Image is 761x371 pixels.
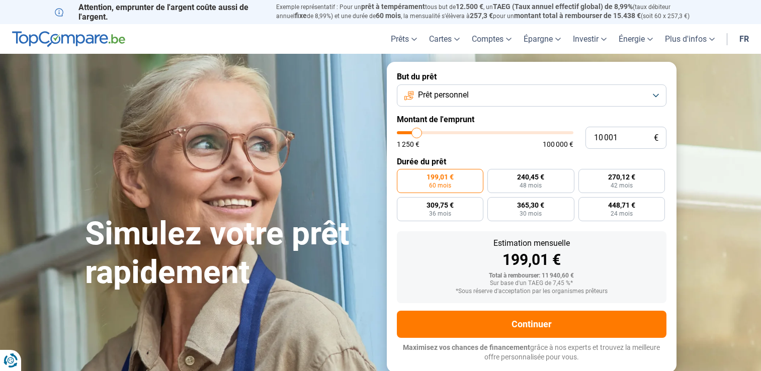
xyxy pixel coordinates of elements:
div: Total à rembourser: 11 940,60 € [405,272,658,280]
a: Plus d'infos [659,24,721,54]
div: 199,01 € [405,252,658,267]
span: 240,45 € [517,173,544,180]
a: Cartes [423,24,466,54]
span: montant total à rembourser de 15.438 € [514,12,641,20]
span: prêt à tempérament [361,3,425,11]
span: 1 250 € [397,141,419,148]
h1: Simulez votre prêt rapidement [85,215,375,292]
span: 100 000 € [543,141,573,148]
span: 309,75 € [427,202,454,209]
span: Prêt personnel [418,89,469,101]
div: Sur base d'un TAEG de 7,45 %* [405,280,658,287]
a: Investir [567,24,613,54]
a: fr [733,24,755,54]
p: Attention, emprunter de l'argent coûte aussi de l'argent. [55,3,264,22]
div: *Sous réserve d'acceptation par les organismes prêteurs [405,288,658,295]
span: 365,30 € [517,202,544,209]
span: 30 mois [520,211,542,217]
img: TopCompare [12,31,125,47]
span: 199,01 € [427,173,454,180]
a: Comptes [466,24,518,54]
span: 36 mois [429,211,451,217]
span: € [654,134,658,142]
a: Épargne [518,24,567,54]
span: 42 mois [611,182,633,189]
span: 257,3 € [470,12,493,20]
span: fixe [295,12,307,20]
label: Durée du prêt [397,157,666,166]
label: Montant de l'emprunt [397,115,666,124]
a: Énergie [613,24,659,54]
label: But du prêt [397,72,666,81]
span: 24 mois [611,211,633,217]
span: 60 mois [376,12,401,20]
a: Prêts [385,24,423,54]
p: Exemple représentatif : Pour un tous but de , un (taux débiteur annuel de 8,99%) et une durée de ... [276,3,707,21]
div: Estimation mensuelle [405,239,658,247]
button: Continuer [397,311,666,338]
span: TAEG (Taux annuel effectif global) de 8,99% [493,3,633,11]
span: 48 mois [520,182,542,189]
span: Maximisez vos chances de financement [403,343,530,351]
p: grâce à nos experts et trouvez la meilleure offre personnalisée pour vous. [397,343,666,362]
span: 448,71 € [608,202,635,209]
span: 12.500 € [456,3,483,11]
span: 60 mois [429,182,451,189]
button: Prêt personnel [397,84,666,107]
span: 270,12 € [608,173,635,180]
